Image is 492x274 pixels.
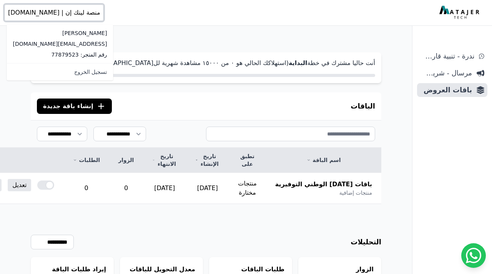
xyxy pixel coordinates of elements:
[143,173,186,204] td: [DATE]
[420,85,472,95] span: باقات العروض
[195,152,219,168] a: تاريخ الإنشاء
[306,265,374,274] h4: الزوار
[43,102,93,111] span: إنشاء باقة جديدة
[13,40,107,48] p: [EMAIL_ADDRESS][DOMAIN_NAME]
[229,148,266,173] th: تطبق على
[37,58,375,68] p: أنت حاليا مشترك في خطة (استهلاكك الحالي هو ۰ من ١٥۰۰۰ مشاهدة شهرية لل[GEOGRAPHIC_DATA])
[289,59,307,67] strong: البداية
[109,148,143,173] th: الزوار
[420,51,474,62] span: ندرة - تنبية قارب علي النفاذ
[7,65,113,79] a: تسجيل الخروج
[13,51,107,58] p: رقم المتجر: 77879523
[8,179,31,191] a: تعديل
[217,265,284,274] h4: طلبات الباقات
[186,173,229,204] td: [DATE]
[275,156,372,164] a: اسم الباقة
[109,173,143,204] td: 0
[439,6,481,20] img: MatajerTech Logo
[8,8,100,17] span: منصة لينك إن | [DOMAIN_NAME]
[5,5,103,21] button: منصة لينك إن | [DOMAIN_NAME]
[275,180,372,189] span: باقات [DATE] الوطني التوفيرية
[128,265,195,274] h4: معدل التحويل للباقات
[13,29,107,37] p: [PERSON_NAME]
[420,68,472,79] span: مرسال - شريط دعاية
[152,152,177,168] a: تاريخ الانتهاء
[229,173,266,204] td: منتجات مختارة
[351,237,381,247] h3: التحليلات
[73,156,100,164] a: الطلبات
[38,265,106,274] h4: إيراد طلبات الباقة
[63,173,109,204] td: 0
[37,99,112,114] button: إنشاء باقة جديدة
[351,101,375,112] h3: الباقات
[339,189,372,197] span: منتجات إضافية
